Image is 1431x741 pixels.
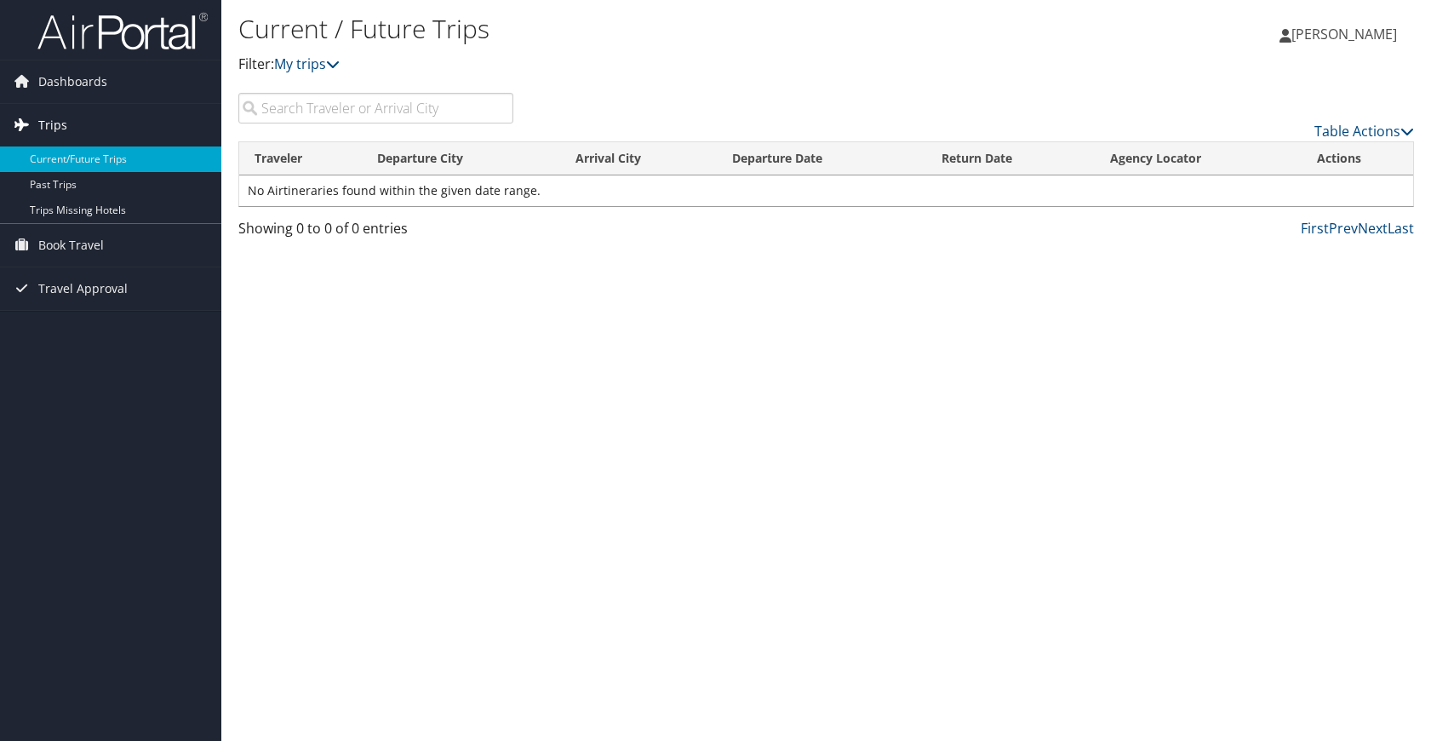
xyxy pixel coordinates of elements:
[274,55,340,73] a: My trips
[1388,219,1414,238] a: Last
[38,104,67,146] span: Trips
[238,54,1022,76] p: Filter:
[1302,142,1413,175] th: Actions
[38,60,107,103] span: Dashboards
[362,142,561,175] th: Departure City: activate to sort column ascending
[560,142,717,175] th: Arrival City: activate to sort column ascending
[1358,219,1388,238] a: Next
[238,93,513,123] input: Search Traveler or Arrival City
[1279,9,1414,60] a: [PERSON_NAME]
[239,175,1413,206] td: No Airtineraries found within the given date range.
[37,11,208,51] img: airportal-logo.png
[1291,25,1397,43] span: [PERSON_NAME]
[926,142,1095,175] th: Return Date: activate to sort column ascending
[238,218,513,247] div: Showing 0 to 0 of 0 entries
[1301,219,1329,238] a: First
[1314,122,1414,141] a: Table Actions
[1095,142,1301,175] th: Agency Locator: activate to sort column ascending
[238,11,1022,47] h1: Current / Future Trips
[38,267,128,310] span: Travel Approval
[38,224,104,267] span: Book Travel
[717,142,926,175] th: Departure Date: activate to sort column descending
[239,142,362,175] th: Traveler: activate to sort column ascending
[1329,219,1358,238] a: Prev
